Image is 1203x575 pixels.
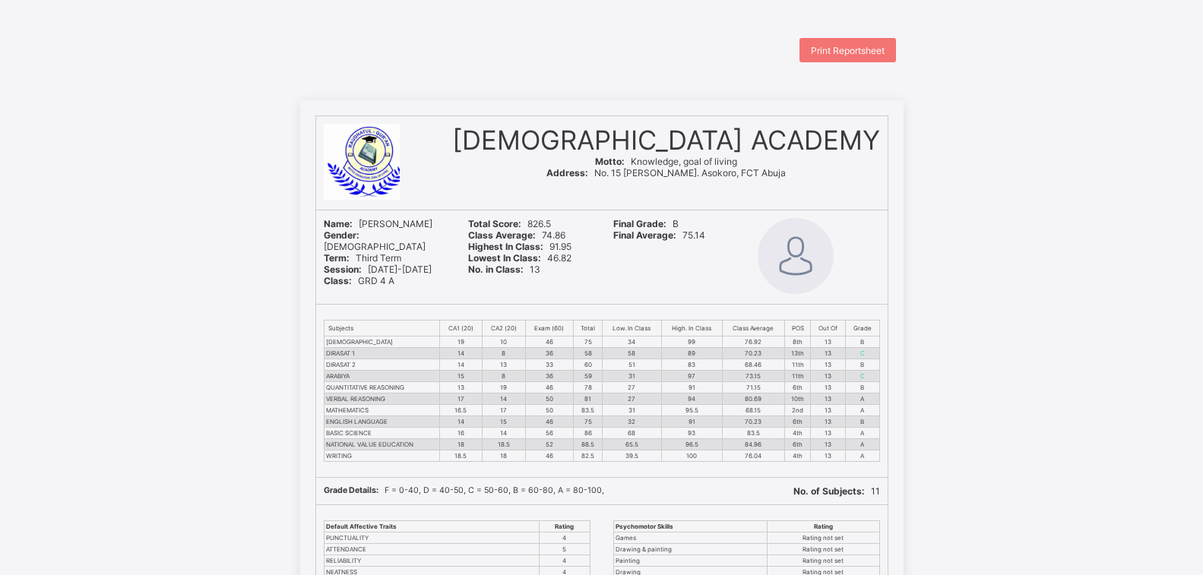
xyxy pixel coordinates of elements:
td: 34 [603,336,661,348]
b: Term: [324,252,350,264]
td: 68 [603,428,661,439]
td: 59 [574,371,603,382]
td: 95.5 [661,405,722,416]
td: 58 [574,348,603,359]
span: 46.82 [468,252,571,264]
td: Rating not set [768,544,880,555]
td: 46 [525,450,573,462]
td: 5 [540,544,590,555]
th: Rating [540,521,590,532]
td: 18 [439,439,482,450]
b: Final Average: [613,229,676,241]
td: A [846,405,879,416]
span: 826.5 [468,218,551,229]
td: 4 [540,555,590,567]
td: 83 [661,359,722,371]
td: Rating not set [768,555,880,567]
span: 75.14 [613,229,705,241]
td: 27 [603,393,661,405]
td: 58 [603,348,661,359]
td: Rating not set [768,532,880,544]
th: POS [785,321,811,336]
td: Painting [613,555,768,567]
td: 86 [574,428,603,439]
td: 18.5 [439,450,482,462]
td: B [846,382,879,393]
span: [DEMOGRAPHIC_DATA] [324,229,426,252]
td: 8th [785,336,811,348]
td: 89 [661,348,722,359]
td: C [846,371,879,382]
td: 13 [811,359,846,371]
td: QUANTITATIVE REASONING [324,382,439,393]
td: 97 [661,371,722,382]
td: 46 [525,336,573,348]
td: 6th [785,382,811,393]
td: 17 [482,405,525,416]
td: 46 [525,382,573,393]
td: 11th [785,371,811,382]
td: Drawing & painting [613,544,768,555]
td: 8 [482,348,525,359]
td: PUNCTUALITY [324,532,540,544]
th: Out Of [811,321,846,336]
td: 39.5 [603,450,661,462]
td: 31 [603,371,661,382]
b: Lowest In Class: [468,252,541,264]
th: Default Affective Traits [324,521,540,532]
td: ATTENDANCE [324,544,540,555]
td: 70.23 [722,416,784,428]
td: 13 [811,393,846,405]
td: 19 [482,382,525,393]
td: 71.15 [722,382,784,393]
td: 6th [785,439,811,450]
b: No. in Class: [468,264,524,275]
th: Low. In Class [603,321,661,336]
td: 81 [574,393,603,405]
span: 91.95 [468,241,571,252]
td: 14 [482,393,525,405]
td: 82.5 [574,450,603,462]
span: 13 [468,264,540,275]
b: Address: [546,167,588,179]
span: [PERSON_NAME] [324,218,432,229]
span: [DEMOGRAPHIC_DATA] ACADEMY [452,124,880,156]
td: 33 [525,359,573,371]
td: 83.5 [574,405,603,416]
td: 13 [811,336,846,348]
td: C [846,348,879,359]
td: 13 [811,348,846,359]
td: 52 [525,439,573,450]
td: 91 [661,382,722,393]
b: Session: [324,264,362,275]
td: 88.5 [574,439,603,450]
span: Knowledge, goal of living [595,156,737,167]
b: Gender: [324,229,359,241]
th: Psychomotor Skills [613,521,768,532]
span: GRD 4 A [324,275,394,286]
td: 73.15 [722,371,784,382]
span: No. 15 [PERSON_NAME]. Asokoro, FCT Abuja [546,167,786,179]
td: 13 [811,405,846,416]
td: 84.96 [722,439,784,450]
td: 13 [811,428,846,439]
td: 15 [482,416,525,428]
td: A [846,428,879,439]
td: 6th [785,416,811,428]
th: Grade [846,321,879,336]
td: 14 [439,348,482,359]
td: 4 [540,532,590,544]
td: 46 [525,416,573,428]
td: 11th [785,359,811,371]
td: 13th [785,348,811,359]
td: 13 [811,382,846,393]
td: A [846,393,879,405]
span: Third Term [324,252,401,264]
span: 74.86 [468,229,565,241]
td: 14 [439,416,482,428]
span: B [613,218,679,229]
td: DIRASAT 1 [324,348,439,359]
b: Motto: [595,156,625,167]
td: B [846,336,879,348]
td: 17 [439,393,482,405]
